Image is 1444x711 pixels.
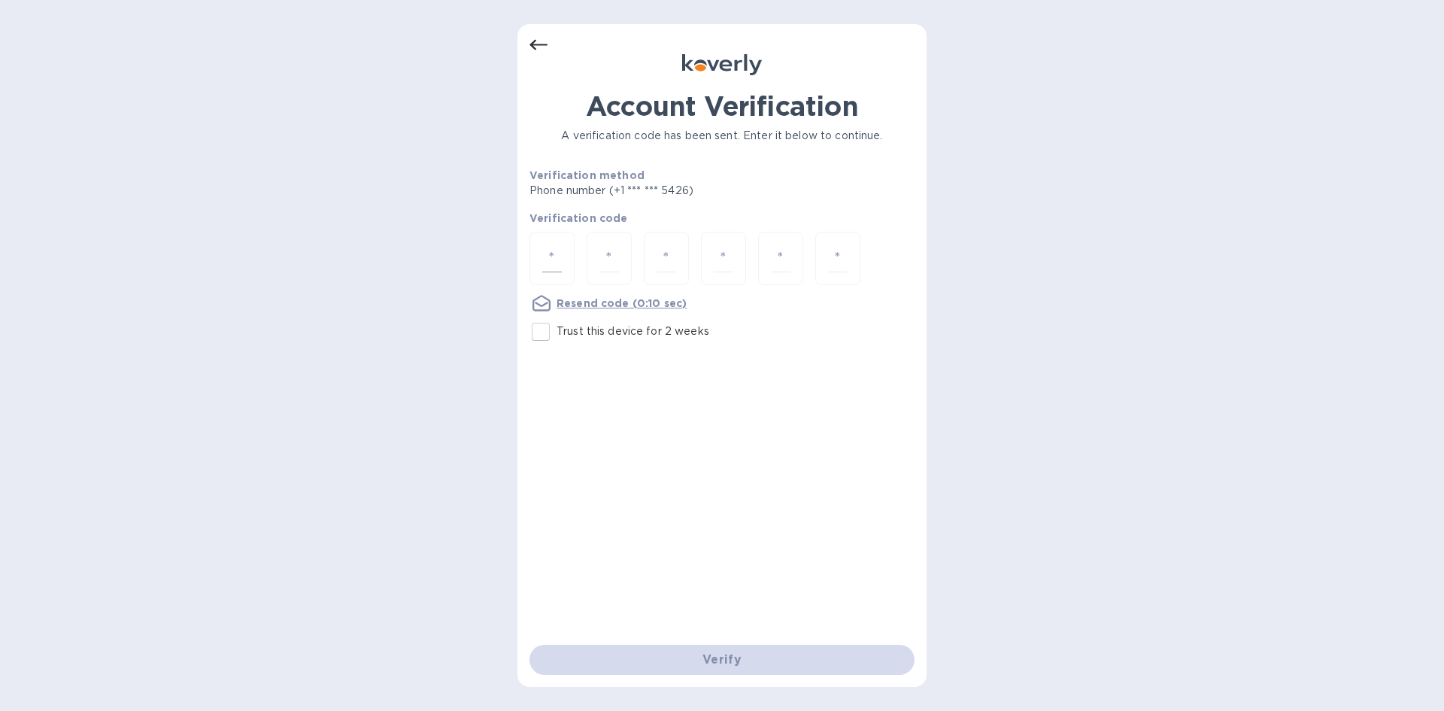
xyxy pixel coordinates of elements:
p: Phone number (+1 *** *** 5426) [529,183,808,199]
p: Verification code [529,211,915,226]
h1: Account Verification [529,90,915,122]
p: Trust this device for 2 weeks [557,324,709,339]
p: A verification code has been sent. Enter it below to continue. [529,128,915,144]
b: Verification method [529,169,645,181]
u: Resend code (0:10 sec) [557,297,687,309]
